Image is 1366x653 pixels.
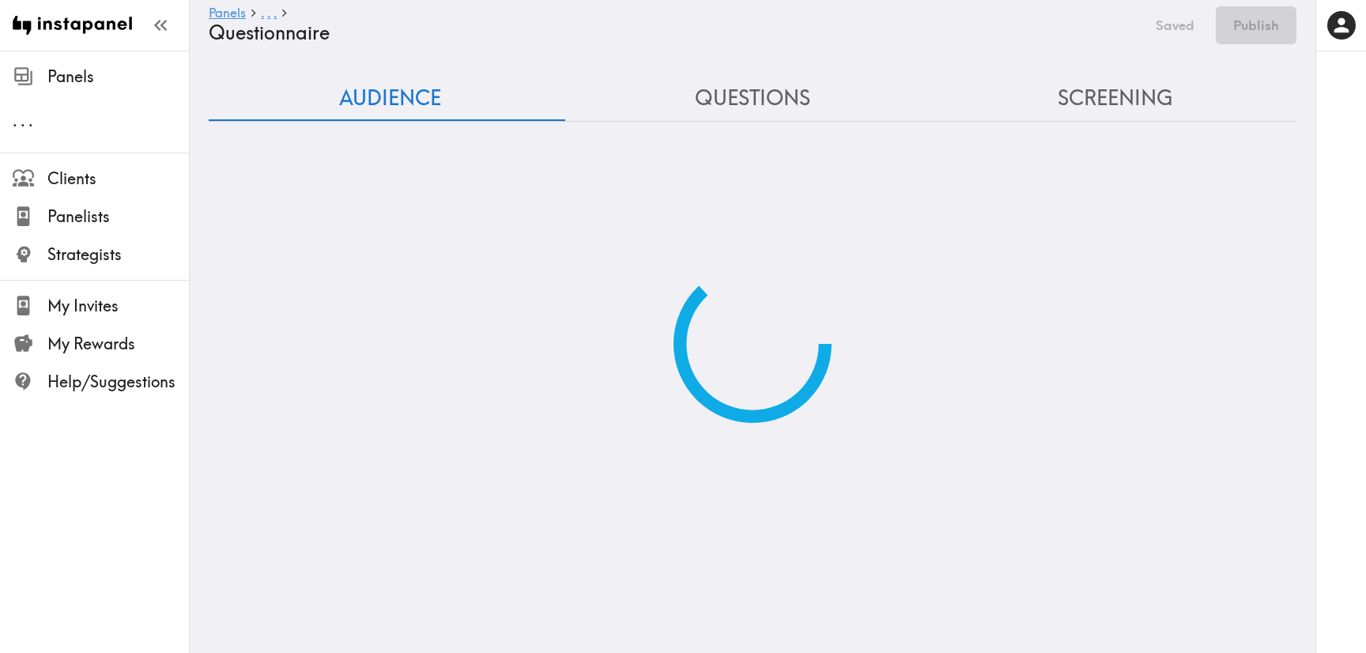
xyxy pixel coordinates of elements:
[209,76,1296,121] div: Questionnaire Audience/Questions/Screening Tab Navigation
[21,111,25,130] span: .
[47,371,189,393] span: Help/Suggestions
[13,111,17,130] span: .
[47,243,189,266] span: Strategists
[47,206,189,228] span: Panelists
[47,66,189,88] span: Panels
[47,295,189,317] span: My Invites
[209,21,1134,44] h4: Questionnaire
[274,5,277,21] span: .
[47,168,189,190] span: Clients
[209,6,246,21] a: Panels
[267,5,270,21] span: .
[28,111,33,130] span: .
[261,6,277,21] a: ...
[572,76,934,121] button: Questions
[934,76,1296,121] button: Screening
[209,76,572,121] button: Audience
[47,333,189,355] span: My Rewards
[261,5,264,21] span: .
